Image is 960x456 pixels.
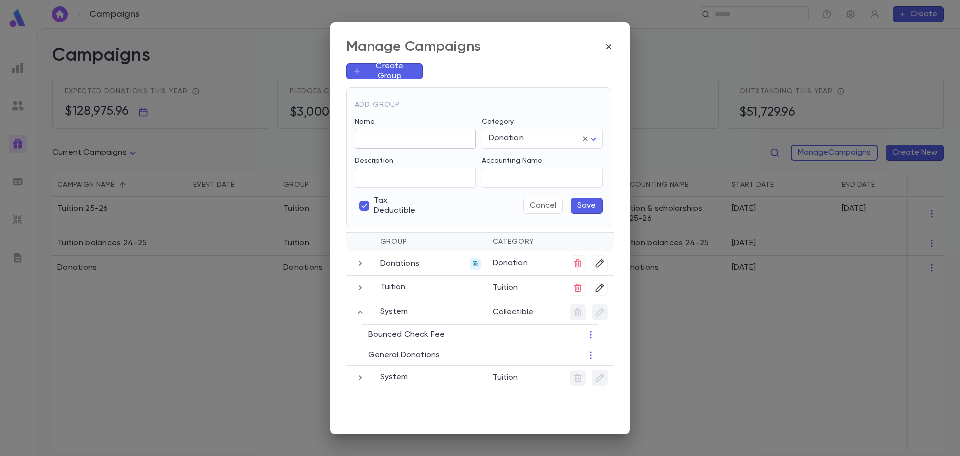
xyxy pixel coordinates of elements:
[368,350,552,360] p: General Donations
[482,129,603,148] div: Donation
[355,101,400,108] span: Add Group
[355,157,394,165] label: Description
[380,372,408,382] p: System
[493,370,558,383] p: Tuition
[380,259,419,269] p: Donations
[523,198,563,214] button: Cancel
[346,63,423,79] button: Create Group
[374,196,416,216] span: Tax Deductible
[493,304,558,317] p: Collectible
[482,157,543,165] label: Accounting Name
[571,198,603,214] button: Save
[493,238,535,245] span: Category
[380,307,408,317] p: System
[482,118,514,126] label: Category
[493,255,558,268] p: Donation
[493,280,558,293] p: Tuition
[380,282,406,292] p: Tuition
[355,118,375,126] label: Name
[346,38,481,55] div: Manage Campaigns
[368,330,552,340] p: Bounced Check Fee
[380,238,407,245] span: Group
[361,61,416,81] p: Create Group
[489,134,524,142] span: Donation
